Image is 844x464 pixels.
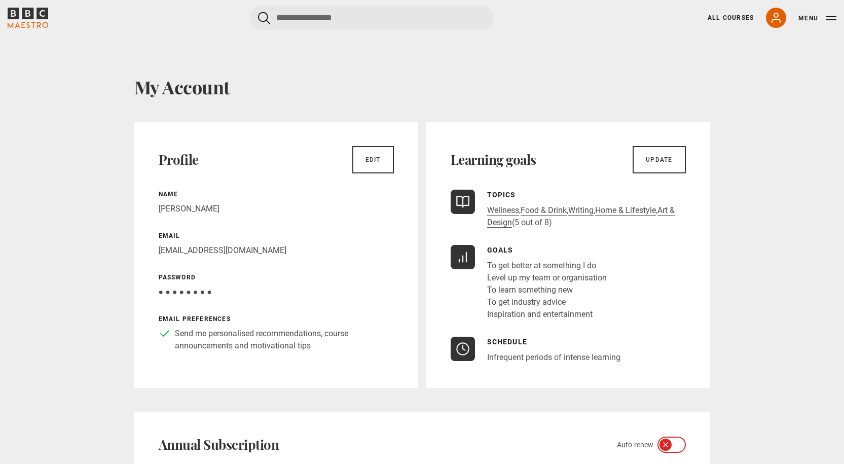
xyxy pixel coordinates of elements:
a: Home & Lifestyle [595,205,656,216]
p: Send me personalised recommendations, course announcements and motivational tips [175,328,394,352]
p: Name [159,190,394,199]
li: To get better at something I do [487,260,607,272]
p: , , , , (5 out of 8) [487,204,686,229]
h2: Profile [159,152,199,168]
p: [PERSON_NAME] [159,203,394,215]
p: Infrequent periods of intense learning [487,351,620,364]
p: Schedule [487,337,620,347]
svg: BBC Maestro [8,8,48,28]
a: Update [633,146,685,173]
li: Inspiration and entertainment [487,308,607,320]
a: Food & Drink [521,205,567,216]
button: Submit the search query [258,12,270,24]
h2: Annual Subscription [159,437,279,453]
p: [EMAIL_ADDRESS][DOMAIN_NAME] [159,244,394,257]
li: Level up my team or organisation [487,272,607,284]
p: Goals [487,245,607,256]
a: Writing [568,205,594,216]
li: To get industry advice [487,296,607,308]
p: Topics [487,190,686,200]
p: Email [159,231,394,240]
button: Toggle navigation [798,13,836,23]
li: To learn something new [487,284,607,296]
a: All Courses [708,13,754,22]
a: Edit [352,146,394,173]
h2: Learning goals [451,152,536,168]
p: Password [159,273,394,282]
span: Auto-renew [617,440,653,450]
h1: My Account [134,76,710,97]
input: Search [250,6,493,30]
p: Email preferences [159,314,394,324]
a: Wellness [487,205,519,216]
span: ● ● ● ● ● ● ● ● [159,287,212,297]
